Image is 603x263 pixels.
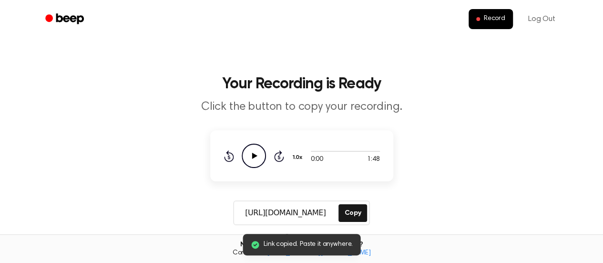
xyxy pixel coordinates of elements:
a: Log Out [519,8,565,31]
button: 1.0x [292,149,306,166]
button: Copy [338,204,367,222]
h1: Your Recording is Ready [58,76,546,92]
a: [EMAIL_ADDRESS][DOMAIN_NAME] [267,250,371,256]
a: Beep [39,10,92,29]
span: 0:00 [311,155,323,165]
span: Link copied. Paste it anywhere. [264,240,353,250]
span: 1:48 [367,155,379,165]
span: | [274,233,277,244]
span: Record [484,15,505,23]
button: Record [469,9,513,29]
p: Click the button to copy your recording. [119,99,485,115]
span: Contact us [6,249,597,258]
button: Delete [236,234,268,244]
